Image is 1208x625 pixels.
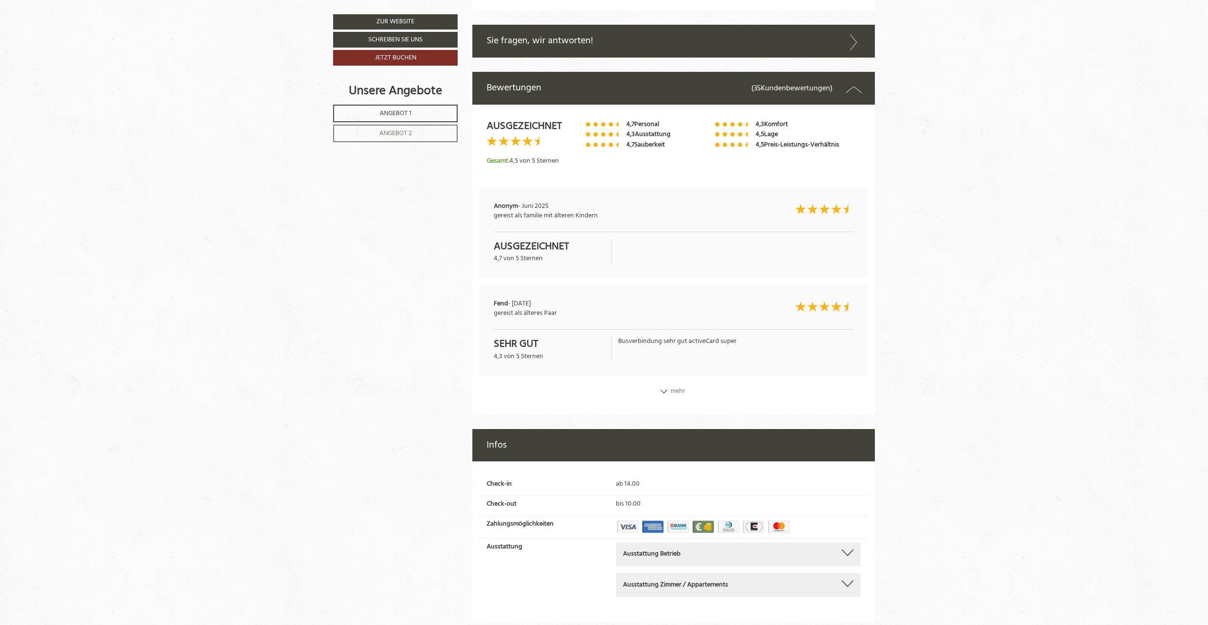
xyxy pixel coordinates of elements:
[333,50,458,66] a: Jetzt buchen
[494,201,518,212] strong: Anonym
[333,32,458,48] a: Schreiben Sie uns
[584,119,699,129] li: Personal
[624,129,635,140] span: 4,3
[487,337,611,361] div: 4,3 von 5 Sternen
[623,548,681,559] b: Ausstattung Betrieb
[494,211,729,221] div: gereist als familie mit älteren Kindern
[609,499,868,509] div: bis 10:00
[494,298,508,309] strong: Fend
[487,479,512,489] label: Check-in
[487,499,517,509] label: Check-out
[624,139,634,150] span: 4,7
[494,309,729,318] div: gereist als älteres Paar
[767,519,791,534] img: Maestro
[751,82,833,95] small: (35 )
[472,72,875,105] div: Bewertungen
[713,139,861,150] li: Preis-Leistungs-Verhältnis
[611,337,861,361] div: Busverbindung sehr gut activeCard super
[717,519,740,534] img: Diners Club
[380,108,412,119] span: Angebot 1
[333,82,458,100] div: Unsere Angebote
[609,479,868,489] div: ab 14:00
[494,337,604,352] div: Sehr Gut
[494,239,604,254] div: Ausgezeichnet
[472,383,875,400] div: mehr
[624,119,634,130] span: 4,7
[487,542,522,552] label: Ausstattung
[487,519,554,529] label: Zahlungsmöglichkeiten
[713,129,861,139] li: Lage
[742,519,766,534] img: EuroCard
[487,202,736,221] div: - Juni 2025
[584,129,699,139] li: Ausstattung
[379,128,412,139] span: Angebot 2
[641,519,665,534] img: American Express
[584,139,699,150] li: Sauberkeit
[479,119,576,166] div: 4,5 von 5 Sternen
[333,14,458,29] a: Zur Website
[487,239,611,264] div: 4,7 von 5 Sternen
[472,25,875,58] div: Sie fragen, wir antworten!
[691,519,715,534] img: Barzahlung
[472,429,875,462] div: Infos
[713,119,861,129] li: Komfort
[487,299,736,318] div: - [DATE]
[487,156,509,166] span: Gesamt:
[487,119,569,134] div: Ausgezeichnet
[753,139,764,150] span: 4,5
[761,82,830,95] span: Kundenbewertungen
[623,579,728,590] b: Ausstattung Zimmer / Appartements
[616,519,640,534] img: Visa
[666,519,690,534] img: Banküberweisung
[753,129,764,140] span: 4,5
[753,119,764,130] span: 4,3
